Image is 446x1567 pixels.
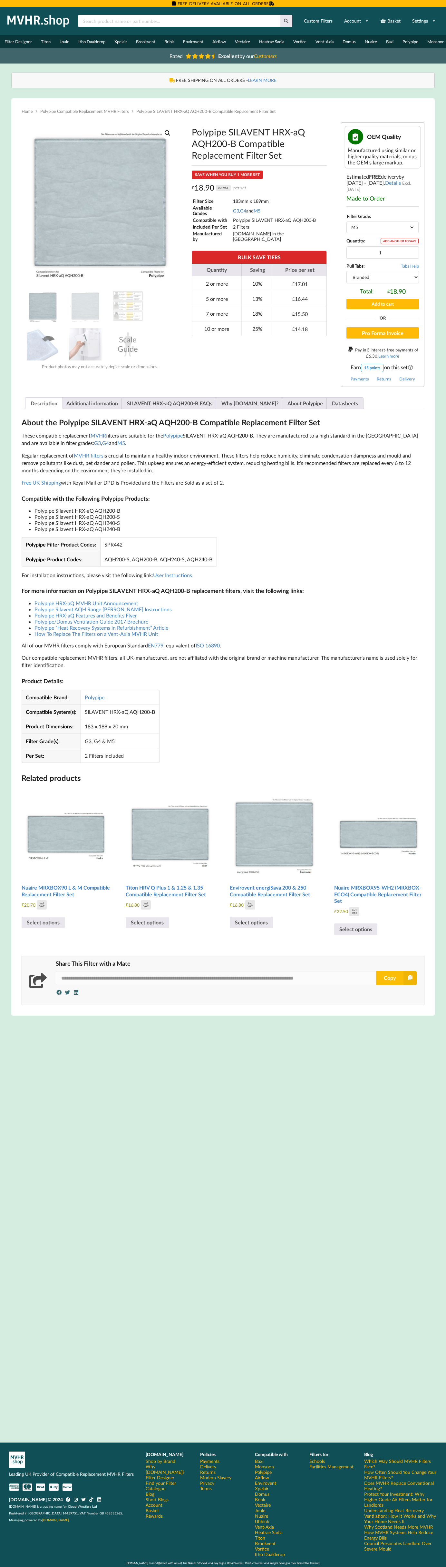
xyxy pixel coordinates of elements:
[192,183,194,193] span: £
[55,35,74,48] a: Joule
[361,364,383,372] div: 15 points
[289,35,311,48] a: Vortice
[382,35,398,48] a: Baxi
[255,1475,269,1480] a: Airflow
[377,376,391,381] a: Returns
[22,902,24,907] span: £
[346,246,419,259] input: Product quantity
[360,288,374,295] span: Total:
[351,376,369,381] a: Payments
[230,788,319,877] img: Envirovent energiSava 200 & 250 Compatible MVHR Filter Replacement Set from MVHR.shop
[352,909,356,912] div: incl
[153,572,192,578] a: User Instructions
[22,642,425,649] p: All of our MVHR filters comply with European Standard , equivalent of .
[192,183,246,193] div: 18.90
[146,1458,175,1464] a: Shop by Brand
[255,1486,268,1491] a: Xpelair
[200,1464,216,1469] a: Delivery
[22,719,81,734] td: Product Dimensions:
[338,35,360,48] a: Domus
[309,1452,328,1457] b: Filters for
[255,1519,269,1524] a: Ubbink
[255,1469,272,1475] a: Polypipe
[126,788,215,909] a: Titon HRV Q Plus 1 & 1.25 & 1.35 Compatible Replacement Filter Set £16.80inclVAT
[255,1535,265,1541] a: Titon
[241,321,273,336] td: 25%
[22,109,33,114] a: Home
[309,1464,354,1469] a: Facilities Management
[348,147,418,165] div: Manufactured using similar or higher quality materials, minus the OEM's large markup.
[192,217,232,223] td: Compatible with
[22,690,81,705] td: Compatible Brand:
[22,479,425,487] p: with Royal Mail or DPD is Provided and the Filters are Sold as a set of 2.
[146,1497,169,1502] a: Short Blogs
[346,364,419,372] span: Earn on this set
[22,495,425,502] h3: Compatible with the Following Polypipe Products:
[254,208,260,213] a: M5
[22,364,179,369] div: Product photos may not accurately depict scale or dimensions.
[216,185,231,191] div: incl VAT
[192,321,241,336] td: 10 or more
[334,788,423,916] a: Nuaire MRXBOX95-WH2 (MRXBOX-ECO4) Compatible Replacement Filter Set £22.50inclVAT
[387,288,406,295] div: 18.90
[233,208,239,213] a: G3
[248,902,252,905] div: incl
[192,171,263,179] div: SAVE WHEN YOU BUY 1 MORE SET
[247,905,253,908] div: VAT
[34,600,138,606] a: Polypipe HRX-aQ MVHR Unit Announcement
[255,1502,271,1508] a: Vectaire
[292,311,308,317] div: 15.50
[27,328,59,360] img: MVHR Filter with a Black Tag
[160,35,179,48] a: Brink
[196,642,220,648] a: ISO 16890
[112,290,144,322] img: A Table showing a comparison between G3, G4 and M5 for MVHR Filters and their efficiency at captu...
[36,35,55,48] a: Titon
[255,1530,283,1535] a: Heatrae Sadia
[146,1513,163,1519] a: Rewards
[69,328,102,360] img: Installing an MVHR Filter
[126,882,215,900] h2: Titon HRV Q Plus 1 & 1.25 & 1.35 Compatible Replacement Filter Set
[22,572,425,579] p: For installation instructions, please visit the following link:
[255,1464,274,1469] a: Monsoon
[398,35,423,48] a: Polypipe
[162,127,173,139] a: View full-screen image gallery
[22,677,425,685] h3: Product Details:
[31,398,57,409] a: Description
[200,1469,216,1475] a: Returns
[408,15,440,27] a: Settings
[241,264,273,276] th: Saving
[146,1475,174,1480] a: Filter Designer
[34,612,137,618] a: Polypipe HRX-aQ Features and Benefits Flyer
[74,35,110,48] a: Itho Daalderop
[255,1552,285,1557] a: Itho Daalderop
[148,642,163,648] a: EN779
[112,328,144,360] div: Scale Guide
[401,263,419,269] span: Tabs Help
[136,109,276,114] span: Polypipe SILAVENT HRX-aQ AQH200-B Compatible Replacement Filter Set
[9,1504,97,1508] span: [DOMAIN_NAME] is a trading name for Cloud Wrestlers Ltd
[311,35,338,48] a: Vent-Axia
[146,1486,165,1491] a: Catalogue
[255,1546,269,1552] a: Vortice
[34,625,168,631] a: Polypipe “Heat Recovery Systems in Refurbishment” Article
[200,1452,216,1457] b: Policies
[179,35,208,48] a: Envirovent
[9,1471,137,1477] p: Leading UK Provider of Compatible Replacement MVHR Filters
[27,290,59,322] img: Polypipe Silavent HRX-aQ AQH200-B Compatible MVHR Filter Replacement Set from MVHR.shop
[230,917,273,928] a: Select options for “Envirovent energiSava 200 & 250 Compatible Replacement Filter Set”
[22,748,81,763] td: Per Set:
[192,126,327,161] h1: Polypipe SILAVENT HRX-aQ AQH200-B Compatible Replacement Filter Set
[364,1530,437,1541] a: How MVHR Systems Help Reduce Energy Bills
[241,291,273,306] td: 13%
[255,1541,276,1546] a: Brookvent
[254,53,276,59] i: Customers
[292,326,308,332] div: 14.18
[364,1541,437,1552] a: Council Presocutes Landlord Over Severe Mould
[364,1458,437,1469] a: Which Way Should MVHR Filters Face?
[218,53,239,59] b: Excellent
[163,432,183,439] a: Polypipe
[81,734,159,748] td: G3, G4 & M5
[248,77,276,83] a: LEARN MORE
[22,788,111,877] img: Nuaire MRXBOX90 Compatible MVHR Filter Replacement Set from MVHR.shop
[81,748,159,763] td: 2 Filters Included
